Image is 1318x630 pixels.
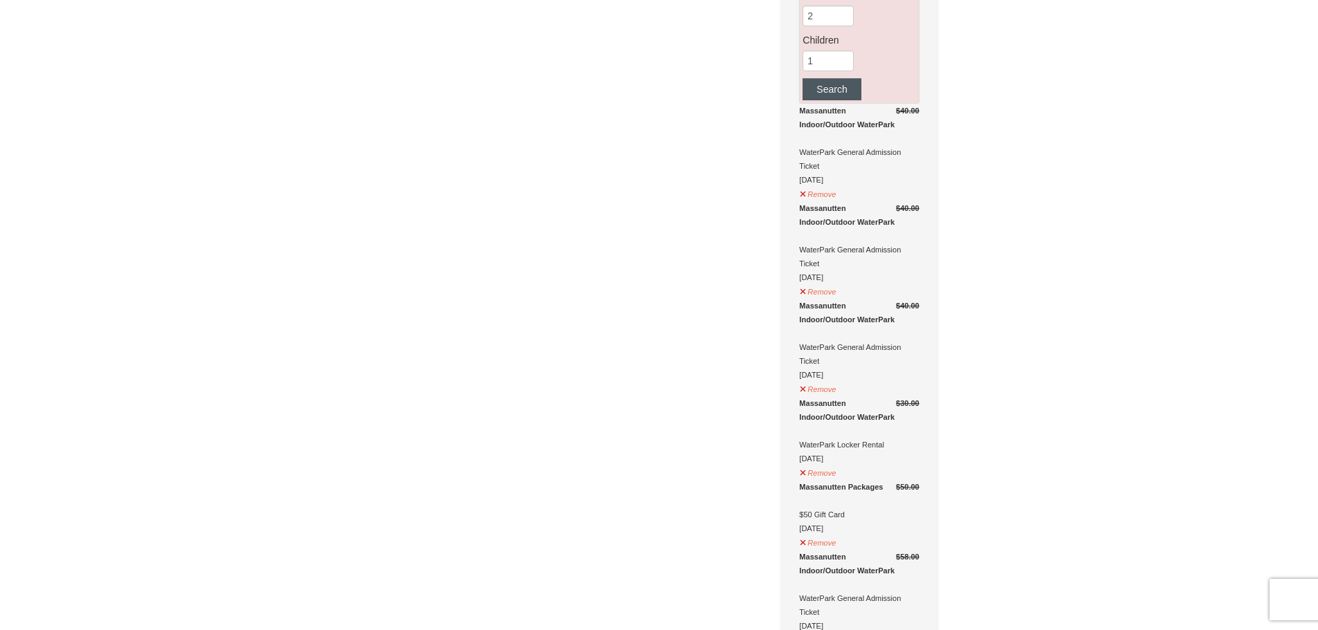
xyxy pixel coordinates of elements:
[896,204,919,212] del: $40.00
[799,480,919,494] div: Massanutten Packages
[799,396,919,424] div: Massanutten Indoor/Outdoor WaterPark
[799,299,919,326] div: Massanutten Indoor/Outdoor WaterPark
[799,299,919,382] div: WaterPark General Admission Ticket [DATE]
[896,399,919,407] del: $30.00
[799,201,919,229] div: Massanutten Indoor/Outdoor WaterPark
[799,396,919,465] div: WaterPark Locker Rental [DATE]
[896,483,919,491] del: $50.00
[799,104,919,187] div: WaterPark General Admission Ticket [DATE]
[803,33,915,47] label: Children
[799,532,836,550] button: Remove
[799,281,836,299] button: Remove
[896,553,919,561] del: $58.00
[799,184,836,201] button: Remove
[803,78,861,100] button: Search
[799,463,836,480] button: Remove
[799,104,919,131] div: Massanutten Indoor/Outdoor WaterPark
[799,379,836,396] button: Remove
[799,480,919,535] div: $50 Gift Card [DATE]
[799,201,919,284] div: WaterPark General Admission Ticket [DATE]
[799,550,919,577] div: Massanutten Indoor/Outdoor WaterPark
[896,106,919,115] del: $40.00
[896,302,919,310] del: $40.00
